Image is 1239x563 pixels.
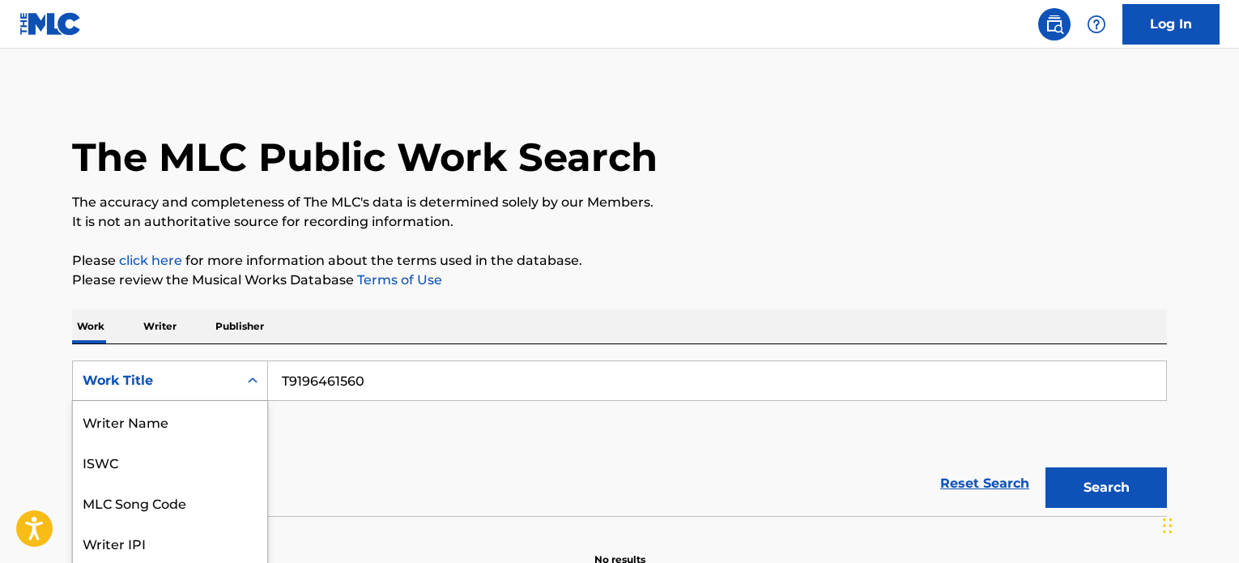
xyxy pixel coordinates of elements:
[354,272,442,288] a: Terms of Use
[72,133,658,181] h1: The MLC Public Work Search
[83,371,228,390] div: Work Title
[72,193,1167,212] p: The accuracy and completeness of The MLC's data is determined solely by our Members.
[138,309,181,343] p: Writer
[73,401,267,441] div: Writer Name
[1045,467,1167,508] button: Search
[1038,8,1071,41] a: Public Search
[73,482,267,522] div: MLC Song Code
[73,522,267,563] div: Writer IPI
[1080,8,1113,41] div: Help
[1163,501,1173,550] div: Drag
[211,309,269,343] p: Publisher
[72,309,109,343] p: Work
[1158,485,1239,563] iframe: Chat Widget
[19,12,82,36] img: MLC Logo
[119,253,182,268] a: click here
[72,271,1167,290] p: Please review the Musical Works Database
[1122,4,1220,45] a: Log In
[1045,15,1064,34] img: search
[932,466,1037,501] a: Reset Search
[72,251,1167,271] p: Please for more information about the terms used in the database.
[72,360,1167,516] form: Search Form
[73,441,267,482] div: ISWC
[1087,15,1106,34] img: help
[72,212,1167,232] p: It is not an authoritative source for recording information.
